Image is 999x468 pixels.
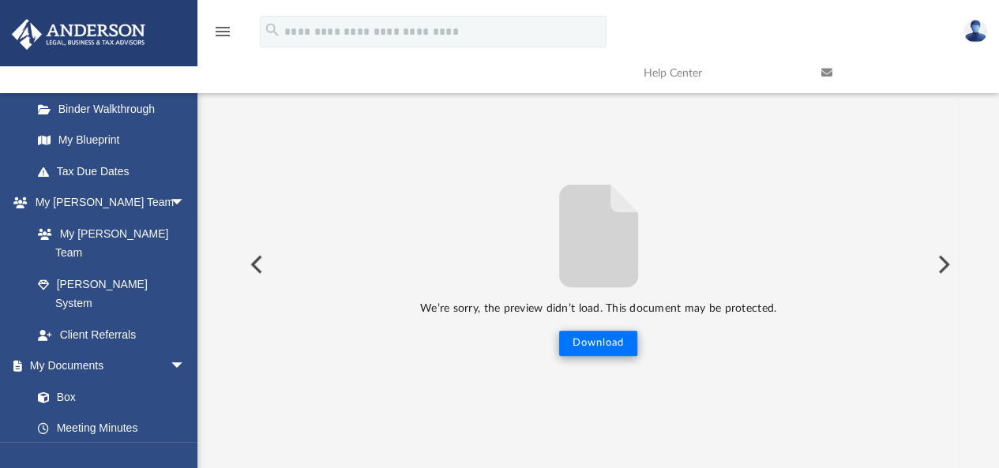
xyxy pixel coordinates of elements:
[238,61,960,468] div: File preview
[7,19,150,50] img: Anderson Advisors Platinum Portal
[22,413,201,444] a: Meeting Minutes
[559,331,637,356] button: Download
[22,93,209,125] a: Binder Walkthrough
[264,21,281,39] i: search
[170,350,201,383] span: arrow_drop_down
[238,299,960,319] p: We’re sorry, the preview didn’t load. This document may be protected.
[22,268,201,319] a: [PERSON_NAME] System
[963,20,987,43] img: User Pic
[213,22,232,41] i: menu
[22,155,209,187] a: Tax Due Dates
[22,319,201,350] a: Client Referrals
[22,125,201,156] a: My Blueprint
[213,30,232,41] a: menu
[11,187,201,219] a: My [PERSON_NAME] Teamarrow_drop_down
[11,350,201,382] a: My Documentsarrow_drop_down
[22,218,193,268] a: My [PERSON_NAME] Team
[170,187,201,219] span: arrow_drop_down
[925,242,960,286] button: Next File
[22,381,193,413] a: Box
[238,242,272,286] button: Previous File
[632,42,809,104] a: Help Center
